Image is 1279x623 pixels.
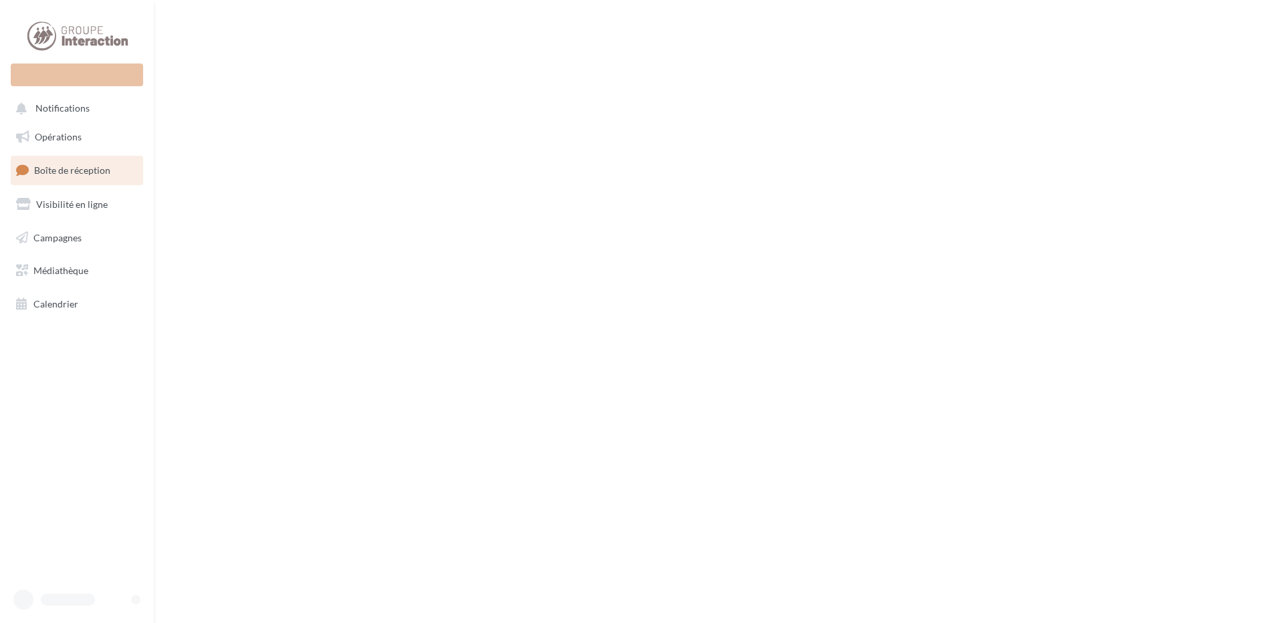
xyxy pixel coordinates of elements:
[35,131,82,142] span: Opérations
[8,191,146,219] a: Visibilité en ligne
[34,164,110,176] span: Boîte de réception
[35,103,90,114] span: Notifications
[8,156,146,184] a: Boîte de réception
[33,231,82,243] span: Campagnes
[8,257,146,285] a: Médiathèque
[8,224,146,252] a: Campagnes
[36,199,108,210] span: Visibilité en ligne
[8,123,146,151] a: Opérations
[11,64,143,86] div: Nouvelle campagne
[33,298,78,309] span: Calendrier
[33,265,88,276] span: Médiathèque
[8,290,146,318] a: Calendrier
